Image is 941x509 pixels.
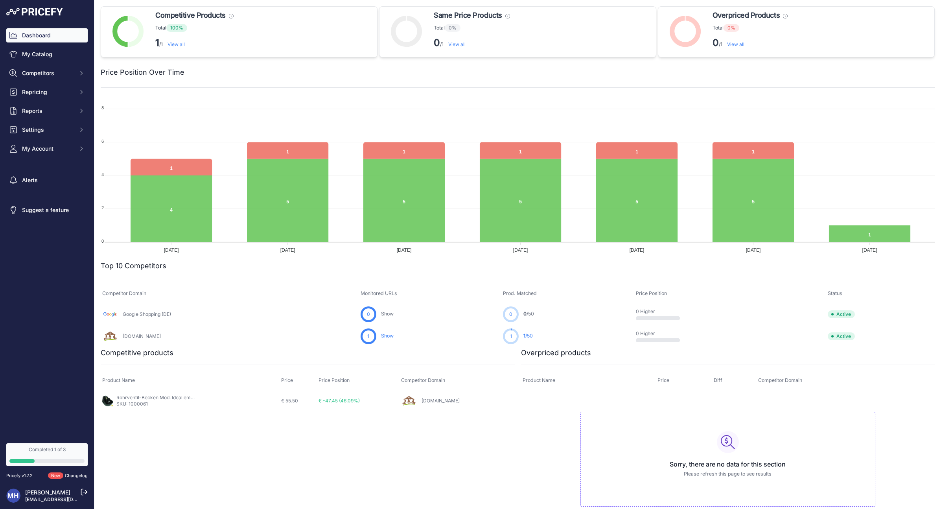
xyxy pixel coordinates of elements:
[319,377,350,383] span: Price Position
[434,10,502,21] span: Same Price Products
[22,107,74,115] span: Reports
[713,37,719,48] strong: 0
[6,66,88,80] button: Competitors
[102,377,135,383] span: Product Name
[523,333,525,339] span: 1
[713,37,788,49] p: /1
[101,172,104,177] tspan: 4
[116,395,234,400] a: Rohrventil-Becken Mod. Ideal emaillierte Gussschale
[101,260,166,271] h2: Top 10 Competitors
[636,330,686,337] p: 0 Higher
[6,472,33,479] div: Pricefy v1.7.2
[828,310,855,318] span: Active
[155,24,234,32] p: Total
[361,290,397,296] span: Monitored URLs
[48,472,63,479] span: New
[6,28,88,42] a: Dashboard
[22,69,74,77] span: Competitors
[367,311,370,318] span: 0
[168,41,185,47] a: View all
[164,247,179,253] tspan: [DATE]
[513,247,528,253] tspan: [DATE]
[102,290,146,296] span: Competitor Domain
[281,377,293,383] span: Price
[636,290,667,296] span: Price Position
[9,446,85,453] div: Completed 1 of 3
[381,311,394,317] a: Show
[401,377,445,383] span: Competitor Domain
[509,311,512,318] span: 0
[510,333,512,340] span: 1
[587,470,869,478] p: Please refresh this page to see results
[828,290,842,296] span: Status
[6,173,88,187] a: Alerts
[587,459,869,469] h3: Sorry, there are no data for this section
[6,203,88,217] a: Suggest a feature
[713,10,780,21] span: Overpriced Products
[101,347,173,358] h2: Competitive products
[727,41,744,47] a: View all
[101,139,104,144] tspan: 6
[65,473,88,478] a: Changelog
[22,145,74,153] span: My Account
[434,37,510,49] p: /1
[22,126,74,134] span: Settings
[6,47,88,61] a: My Catalog
[724,24,739,32] span: 0%
[319,398,360,404] span: € -47.45 (46.09%)
[746,247,761,253] tspan: [DATE]
[123,333,161,339] a: [DOMAIN_NAME]
[445,24,460,32] span: 0%
[523,377,555,383] span: Product Name
[434,24,510,32] p: Total
[22,88,74,96] span: Repricing
[503,290,537,296] span: Prod. Matched
[714,377,722,383] span: Diff
[367,333,369,340] span: 1
[101,105,104,110] tspan: 8
[116,401,195,407] p: SKU: 1000061
[101,239,104,243] tspan: 0
[101,67,184,78] h2: Price Position Over Time
[6,8,63,16] img: Pricefy Logo
[6,85,88,99] button: Repricing
[523,311,527,317] span: 0
[6,123,88,137] button: Settings
[523,333,533,339] a: 1/50
[101,205,104,210] tspan: 2
[713,24,788,32] p: Total
[448,41,466,47] a: View all
[758,377,802,383] span: Competitor Domain
[25,496,107,502] a: [EMAIL_ADDRESS][DOMAIN_NAME]
[6,443,88,466] a: Completed 1 of 3
[630,247,645,253] tspan: [DATE]
[657,377,669,383] span: Price
[123,311,171,317] a: Google Shopping (DE)
[25,489,70,496] a: [PERSON_NAME]
[422,398,460,404] a: [DOMAIN_NAME]
[155,10,226,21] span: Competitive Products
[828,332,855,340] span: Active
[6,104,88,118] button: Reports
[381,333,394,339] a: Show
[166,24,187,32] span: 100%
[155,37,234,49] p: /1
[434,37,440,48] strong: 0
[6,28,88,434] nav: Sidebar
[862,247,877,253] tspan: [DATE]
[521,347,591,358] h2: Overpriced products
[281,398,298,404] span: € 55.50
[523,311,534,317] a: 0/50
[397,247,412,253] tspan: [DATE]
[155,37,159,48] strong: 1
[636,308,686,315] p: 0 Higher
[280,247,295,253] tspan: [DATE]
[6,142,88,156] button: My Account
